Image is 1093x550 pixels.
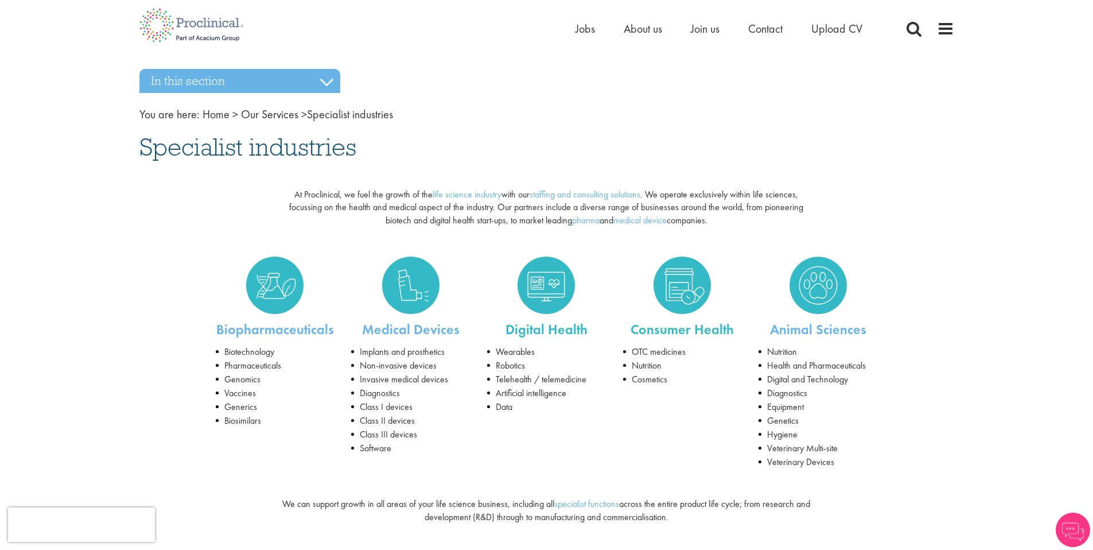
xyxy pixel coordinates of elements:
li: Diagnostics [351,386,470,400]
li: Class III devices [351,428,470,441]
a: staffing and consulting solutions [530,188,640,200]
a: breadcrumb link to Our Services [241,107,298,122]
li: Nutrition [759,345,877,359]
li: Veterinary Multi-site [759,441,877,455]
a: Biopharmaceuticals [216,320,334,338]
a: About us [624,21,662,36]
li: Biotechnology [216,345,334,359]
li: Wearables [487,345,606,359]
li: Robotics [487,359,606,373]
a: pharma [572,214,600,226]
a: life science industry [433,188,501,200]
li: Pharmaceuticals [216,359,334,373]
span: Specialist industries [139,131,356,162]
img: Animal Sciences [789,257,847,314]
li: Class II devices [351,414,470,428]
li: Digital and Technology [759,373,877,386]
a: Biopharmaceuticals [216,257,334,314]
span: Specialist industries [203,107,393,122]
h3: In this section [139,69,340,93]
img: Biopharmaceuticals [246,257,304,314]
span: > [301,107,307,122]
li: Equipment [759,400,877,414]
a: Jobs [575,21,595,36]
li: Vaccines [216,386,334,400]
span: > [232,107,238,122]
li: Genetics [759,414,877,428]
a: Medical Devices [351,257,470,314]
li: Hygiene [759,428,877,441]
img: Chatbot [1056,513,1090,547]
li: Non-invasive devices [351,359,470,373]
li: OTC medicines [623,345,742,359]
p: Consumer Health [623,320,742,339]
p: Digital Health [487,320,606,339]
img: Consumer Health [654,257,711,314]
iframe: reCAPTCHA [8,508,155,542]
a: Animal Sciences [770,320,866,338]
li: Nutrition [623,359,742,373]
li: Artificial intelligence [487,386,606,400]
li: Genomics [216,373,334,386]
li: Data [487,400,606,414]
li: Generics [216,400,334,414]
li: Class I devices [351,400,470,414]
a: medical device [613,214,667,226]
li: Invasive medical devices [351,373,470,386]
li: Implants and prosthetics [351,345,470,359]
li: Veterinary Devices [759,455,877,469]
p: We can support growth in all areas of your life science business, including all across the entire... [278,498,815,524]
li: Cosmetics [623,373,742,386]
a: Join us [691,21,719,36]
p: At Proclinical, we fuel the growth of the with our . We operate exclusively within life sciences,... [278,188,815,228]
img: Digital Health [518,257,575,314]
li: Health and Pharmaceuticals [759,359,877,373]
li: Software [351,441,470,455]
a: breadcrumb link to Home [203,107,230,122]
span: You are here: [139,107,200,122]
img: Medical Devices [382,257,439,314]
a: Medical Devices [362,320,460,338]
li: Diagnostics [759,386,877,400]
a: Contact [748,21,783,36]
li: Biosimilars [216,414,334,428]
li: Telehealth / telemedicine [487,373,606,386]
a: Upload CV [811,21,862,36]
a: specialist functions [554,498,619,510]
